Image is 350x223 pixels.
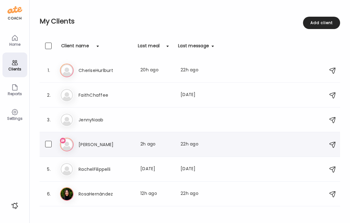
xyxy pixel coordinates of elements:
div: 5. [45,166,53,173]
div: 12h ago [140,190,173,198]
div: Home [4,42,26,46]
div: 1. [45,67,53,74]
h3: RosaHernández [79,190,133,198]
div: 22h ago [181,190,214,198]
div: 2h ago [140,141,173,148]
div: 2. [45,91,53,99]
div: Add client [303,17,340,29]
img: ate [7,5,22,15]
div: Settings [4,116,26,120]
h2: My Clients [40,17,340,26]
h3: JennyNaab [79,116,133,124]
div: coach [8,16,22,21]
div: 22h ago [181,141,214,148]
h3: [PERSON_NAME] [79,141,133,148]
div: 22h ago [181,67,214,74]
h3: FaithChaffee [79,91,133,99]
div: [DATE] [181,91,214,99]
div: 3. [45,116,53,124]
div: [DATE] [181,166,214,173]
div: Reports [4,92,26,96]
div: 6. [45,190,53,198]
div: Last message [178,43,209,53]
div: 20h ago [140,67,173,74]
div: Clients [4,67,26,71]
h3: RachelFilippelli [79,166,133,173]
div: Last meal [138,43,160,53]
h3: CheriseHurlburt [79,67,133,74]
div: [DATE] [140,166,173,173]
div: Client name [61,43,89,53]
